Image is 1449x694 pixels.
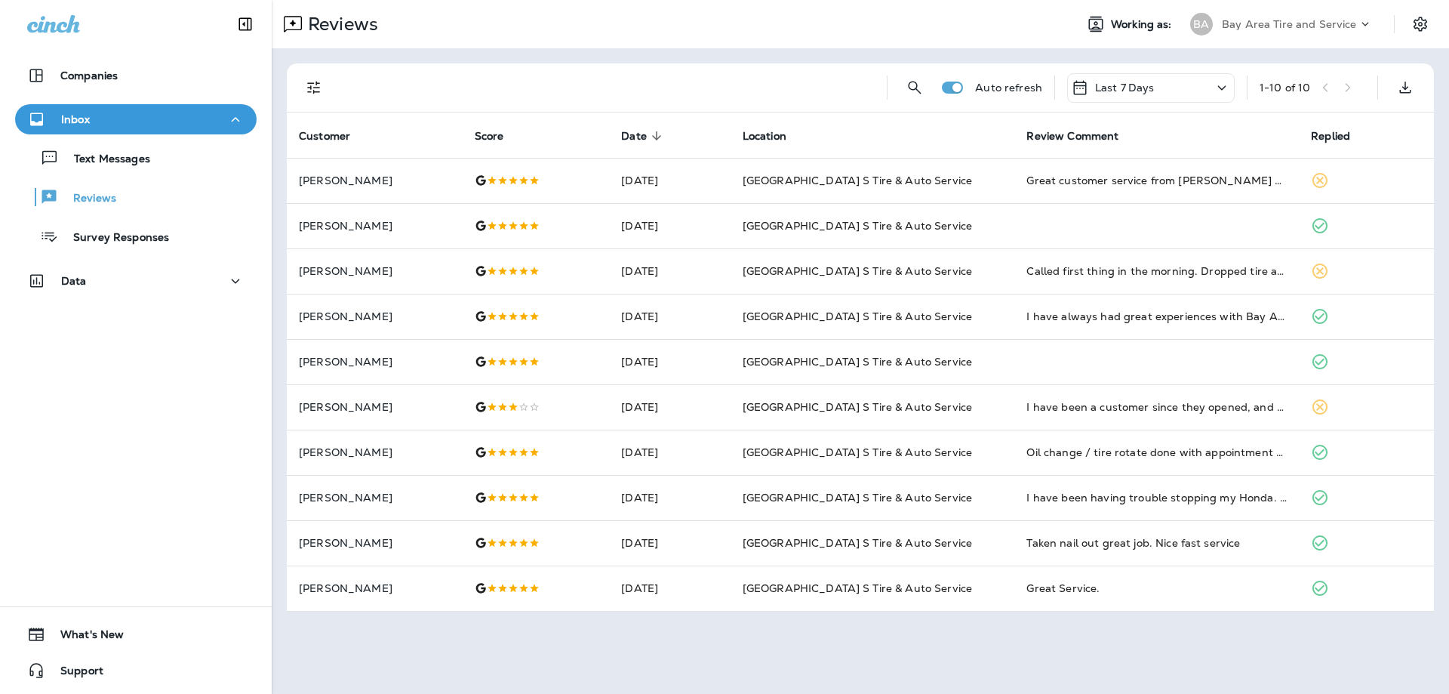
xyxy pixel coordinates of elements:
[609,430,730,475] td: [DATE]
[1026,445,1287,460] div: Oil change / tire rotate done with appointment timely. Very pleasant staff.
[1407,11,1434,38] button: Settings
[1026,129,1138,143] span: Review Comment
[609,566,730,611] td: [DATE]
[224,9,266,39] button: Collapse Sidebar
[1222,18,1357,30] p: Bay Area Tire and Service
[58,231,169,245] p: Survey Responses
[15,266,257,296] button: Data
[299,401,451,413] p: [PERSON_NAME]
[15,104,257,134] button: Inbox
[299,130,350,143] span: Customer
[60,69,118,82] p: Companies
[1095,82,1155,94] p: Last 7 Days
[299,492,451,504] p: [PERSON_NAME]
[743,446,972,459] span: [GEOGRAPHIC_DATA] S Tire & Auto Service
[299,446,451,458] p: [PERSON_NAME]
[743,355,972,369] span: [GEOGRAPHIC_DATA] S Tire & Auto Service
[609,339,730,384] td: [DATE]
[299,174,451,187] p: [PERSON_NAME]
[609,520,730,566] td: [DATE]
[15,655,257,686] button: Support
[621,129,666,143] span: Date
[299,129,370,143] span: Customer
[1311,129,1370,143] span: Replied
[609,158,730,203] td: [DATE]
[743,219,972,233] span: [GEOGRAPHIC_DATA] S Tire & Auto Service
[1026,309,1287,324] div: I have always had great experiences with Bay Area Tire. I bought my tires here. They did an excel...
[743,174,972,187] span: [GEOGRAPHIC_DATA] S Tire & Auto Service
[609,294,730,339] td: [DATE]
[15,221,257,252] button: Survey Responses
[900,72,930,103] button: Search Reviews
[743,129,806,143] span: Location
[1260,82,1310,94] div: 1 - 10 of 10
[299,356,451,368] p: [PERSON_NAME]
[1390,72,1420,103] button: Export as CSV
[609,203,730,248] td: [DATE]
[743,400,972,414] span: [GEOGRAPHIC_DATA] S Tire & Auto Service
[299,220,451,232] p: [PERSON_NAME]
[1111,18,1175,31] span: Working as:
[1026,490,1287,505] div: I have been having trouble stopping my Honda. Everyone said it was my imagination. First time in ...
[1026,264,1287,279] div: Called first thing in the morning. Dropped tire and tube off and waited for a call. Excellent ser...
[743,536,972,550] span: [GEOGRAPHIC_DATA] S Tire & Auto Service
[61,275,87,287] p: Data
[975,82,1042,94] p: Auto refresh
[45,665,103,683] span: Support
[299,265,451,277] p: [PERSON_NAME]
[1311,130,1350,143] span: Replied
[299,537,451,549] p: [PERSON_NAME]
[299,72,329,103] button: Filters
[299,310,451,322] p: [PERSON_NAME]
[61,113,90,125] p: Inbox
[475,129,524,143] span: Score
[743,491,972,504] span: [GEOGRAPHIC_DATA] S Tire & Auto Service
[743,310,972,323] span: [GEOGRAPHIC_DATA] S Tire & Auto Service
[609,475,730,520] td: [DATE]
[15,142,257,174] button: Text Messages
[621,130,647,143] span: Date
[15,619,257,649] button: What's New
[15,60,257,91] button: Companies
[1026,581,1287,596] div: Great Service.
[1190,13,1213,35] div: BA
[1026,130,1118,143] span: Review Comment
[299,582,451,594] p: [PERSON_NAME]
[475,130,504,143] span: Score
[45,628,124,646] span: What's New
[1026,173,1287,188] div: Great customer service from Rick and fast and excellent service from automotive technician.
[743,581,972,595] span: [GEOGRAPHIC_DATA] S Tire & Auto Service
[1026,399,1287,415] div: I have been a customer since they opened, and have never had anything but great things to say abo...
[743,264,972,278] span: [GEOGRAPHIC_DATA] S Tire & Auto Service
[15,181,257,213] button: Reviews
[302,13,378,35] p: Reviews
[1026,535,1287,551] div: Taken nail out great job. Nice fast service
[609,248,730,294] td: [DATE]
[743,130,786,143] span: Location
[609,384,730,430] td: [DATE]
[58,192,116,206] p: Reviews
[59,153,150,167] p: Text Messages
